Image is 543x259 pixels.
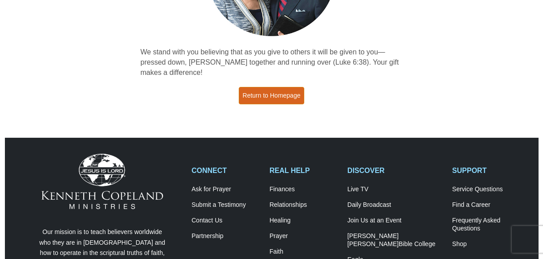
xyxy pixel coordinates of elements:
img: Kenneth Copeland Ministries [41,154,163,209]
a: Faith [269,248,338,256]
a: Submit a Testimony [192,201,260,209]
a: Service Questions [452,185,521,193]
a: Live TV [347,185,443,193]
a: Frequently AskedQuestions [452,217,521,233]
a: Relationships [269,201,338,209]
a: Join Us at an Event [347,217,443,225]
a: Partnership [192,232,260,240]
h2: CONNECT [192,166,260,175]
span: Bible College [399,240,436,247]
h2: DISCOVER [347,166,443,175]
h2: REAL HELP [269,166,338,175]
a: Return to Homepage [239,87,305,104]
a: Shop [452,240,521,248]
p: We stand with you believing that as you give to others it will be given to you—pressed down, [PER... [140,47,403,78]
a: Healing [269,217,338,225]
a: [PERSON_NAME] [PERSON_NAME]Bible College [347,232,443,248]
a: Find a Career [452,201,521,209]
h2: SUPPORT [452,166,521,175]
a: Daily Broadcast [347,201,443,209]
a: Ask for Prayer [192,185,260,193]
a: Prayer [269,232,338,240]
a: Contact Us [192,217,260,225]
a: Finances [269,185,338,193]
